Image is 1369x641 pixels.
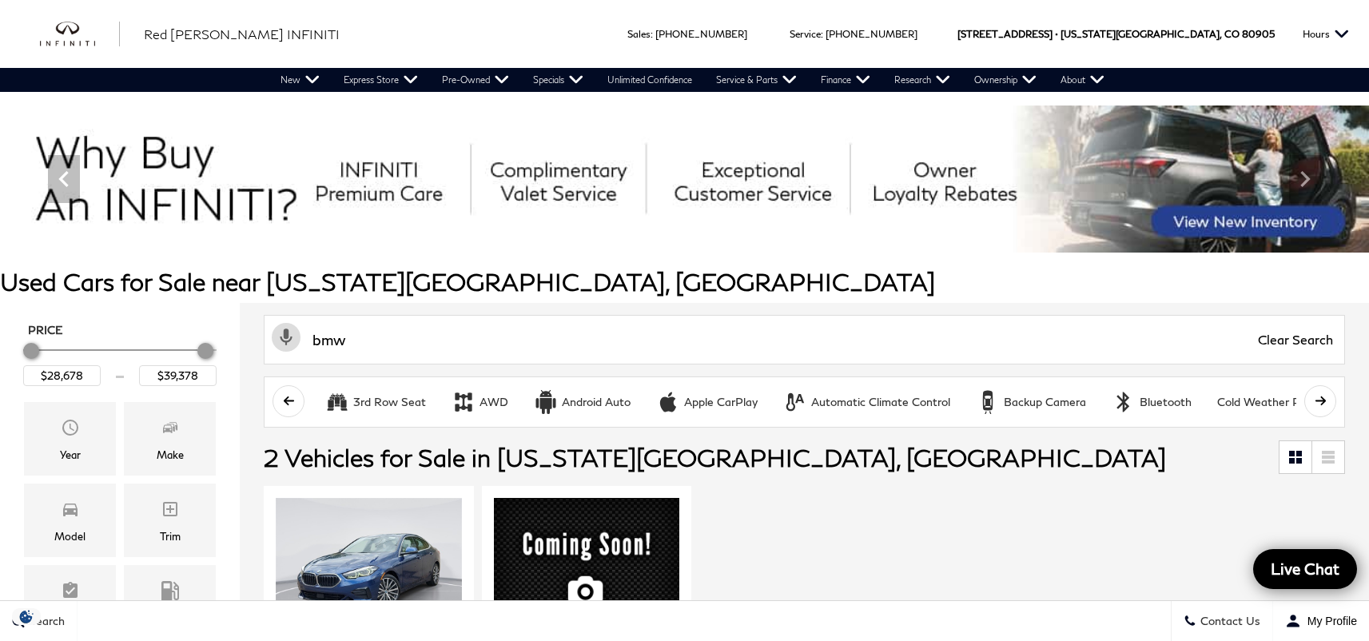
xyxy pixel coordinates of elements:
[61,496,80,528] span: Model
[967,385,1095,419] button: Backup CameraBackup Camera
[1217,395,1337,409] div: Cold Weather Package
[28,323,212,337] h5: Price
[1196,615,1260,628] span: Contact Us
[316,385,435,419] button: 3rd Row Seat3rd Row Seat
[1263,559,1347,579] span: Live Chat
[1103,385,1200,419] button: BluetoothBluetooth
[962,68,1049,92] a: Ownership
[452,390,476,414] div: AWD
[1250,316,1341,364] span: Clear Search
[480,395,508,409] div: AWD
[1273,601,1369,641] button: Open user profile menu
[643,223,659,239] span: Go to slide 1
[124,565,216,639] div: FueltypeFueltype
[957,28,1275,40] a: [STREET_ADDRESS] • [US_STATE][GEOGRAPHIC_DATA], CO 80905
[139,365,217,386] input: Maximum
[23,337,217,386] div: Price
[688,223,704,239] span: Go to slide 3
[821,28,823,40] span: :
[521,68,595,92] a: Specials
[40,22,120,47] a: infiniti
[24,402,116,476] div: YearYear
[8,608,45,625] img: Opt-Out Icon
[269,68,332,92] a: New
[1301,615,1357,627] span: My Profile
[647,385,766,419] button: Apple CarPlayApple CarPlay
[976,390,1000,414] div: Backup Camera
[61,414,80,446] span: Year
[809,68,882,92] a: Finance
[25,615,65,628] span: Search
[656,390,680,414] div: Apple CarPlay
[443,385,517,419] button: AWDAWD
[264,315,1345,364] input: Search Inventory
[273,385,304,417] button: scroll left
[269,68,1116,92] nav: Main Navigation
[783,390,807,414] div: Automatic Climate Control
[144,25,340,44] a: Red [PERSON_NAME] INFINITI
[24,565,116,639] div: FeaturesFeatures
[353,395,426,409] div: 3rd Row Seat
[710,223,726,239] span: Go to slide 4
[161,577,180,609] span: Fueltype
[826,28,917,40] a: [PHONE_NUMBER]
[1208,385,1346,419] button: Cold Weather Package
[264,443,1166,472] span: 2 Vehicles for Sale in [US_STATE][GEOGRAPHIC_DATA], [GEOGRAPHIC_DATA]
[704,68,809,92] a: Service & Parts
[276,498,462,637] img: 2022 BMW 2 Series 228i xDrive
[272,323,300,352] svg: Click to toggle on voice search
[430,68,521,92] a: Pre-Owned
[651,28,653,40] span: :
[1112,390,1136,414] div: Bluetooth
[325,390,349,414] div: 3rd Row Seat
[790,28,821,40] span: Service
[124,402,216,476] div: MakeMake
[655,28,747,40] a: [PHONE_NUMBER]
[525,385,639,419] button: Android AutoAndroid Auto
[774,385,959,419] button: Automatic Climate ControlAutomatic Climate Control
[684,395,758,409] div: Apple CarPlay
[494,498,680,641] img: 2019 BMW X7 xDrive40i
[1253,549,1357,589] a: Live Chat
[24,484,116,557] div: ModelModel
[332,68,430,92] a: Express Store
[595,68,704,92] a: Unlimited Confidence
[666,223,682,239] span: Go to slide 2
[54,528,86,545] div: Model
[811,395,950,409] div: Automatic Climate Control
[23,365,101,386] input: Minimum
[8,608,45,625] section: Click to Open Cookie Consent Modal
[61,577,80,609] span: Features
[197,343,213,359] div: Maximum Price
[1289,155,1321,203] div: Next
[157,446,184,464] div: Make
[562,395,631,409] div: Android Auto
[882,68,962,92] a: Research
[1140,395,1192,409] div: Bluetooth
[23,343,39,359] div: Minimum Price
[161,414,180,446] span: Make
[48,155,80,203] div: Previous
[1304,385,1336,417] button: scroll right
[161,496,180,528] span: Trim
[1049,68,1116,92] a: About
[40,22,120,47] img: INFINITI
[534,390,558,414] div: Android Auto
[60,446,81,464] div: Year
[1004,395,1086,409] div: Backup Camera
[160,528,181,545] div: Trim
[124,484,216,557] div: TrimTrim
[144,26,340,42] span: Red [PERSON_NAME] INFINITI
[627,28,651,40] span: Sales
